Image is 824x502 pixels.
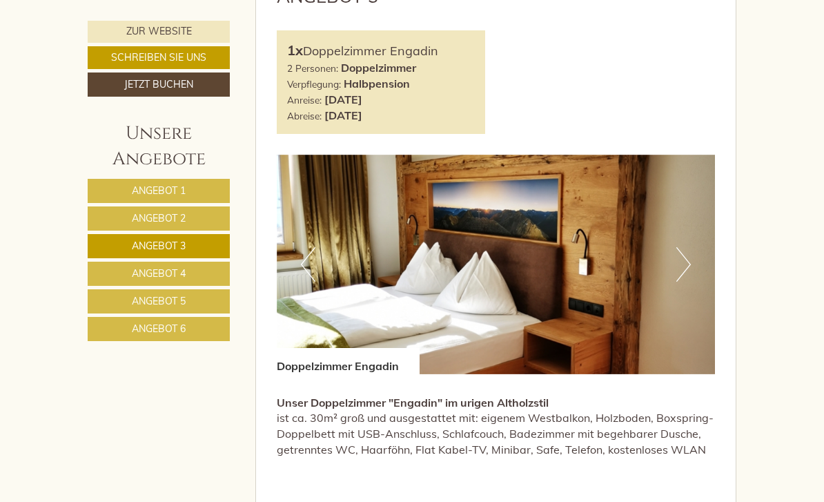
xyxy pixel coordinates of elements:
span: Angebot 1 [132,184,186,197]
a: Zur Website [88,21,230,43]
b: [DATE] [324,108,362,122]
a: Schreiben Sie uns [88,46,230,69]
span: Angebot 2 [132,212,186,224]
small: Anreise: [287,94,322,106]
button: Previous [301,247,315,282]
a: Jetzt buchen [88,73,230,97]
button: Next [676,247,691,282]
b: Doppelzimmer [341,61,416,75]
b: Halbpension [344,77,410,90]
small: Abreise: [287,110,322,122]
span: Angebot 6 [132,322,186,335]
div: Doppelzimmer Engadin [277,348,420,374]
p: ist ca. 30m² groß und ausgestattet mit: eigenem Westbalkon, Holzboden, Boxspring-Doppelbett mit U... [277,395,716,458]
small: 2 Personen: [287,62,338,74]
div: Doppelzimmer Engadin [287,41,475,61]
b: 1x [287,41,303,59]
img: image [277,155,716,374]
b: [DATE] [324,93,362,106]
span: Angebot 4 [132,267,186,280]
span: Angebot 3 [132,240,186,252]
span: Angebot 5 [132,295,186,307]
div: Unsere Angebote [88,121,230,172]
small: Verpflegung: [287,78,341,90]
strong: Unser Doppelzimmer "Engadin" im urigen Altholzstil [277,396,549,409]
